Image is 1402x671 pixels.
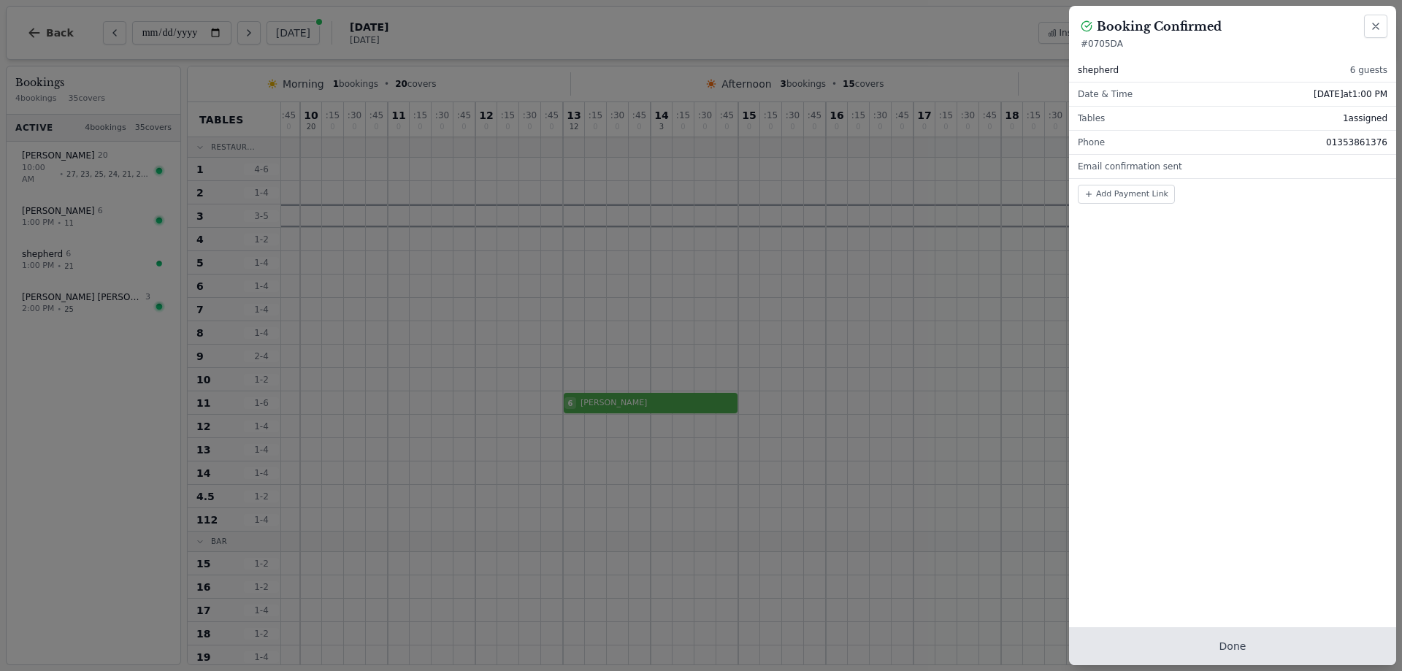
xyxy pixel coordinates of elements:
span: Date & Time [1078,88,1133,100]
span: [DATE] at 1:00 PM [1314,88,1387,100]
span: 01353861376 [1326,137,1387,148]
span: 1 assigned [1343,112,1387,124]
span: Tables [1078,112,1105,124]
span: shepherd [1078,64,1119,76]
div: Email confirmation sent [1069,155,1396,178]
span: 6 guests [1350,64,1387,76]
button: Done [1069,627,1396,665]
p: # 0705DA [1081,38,1384,50]
button: Add Payment Link [1078,185,1175,204]
span: Phone [1078,137,1105,148]
h2: Booking Confirmed [1097,18,1222,35]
